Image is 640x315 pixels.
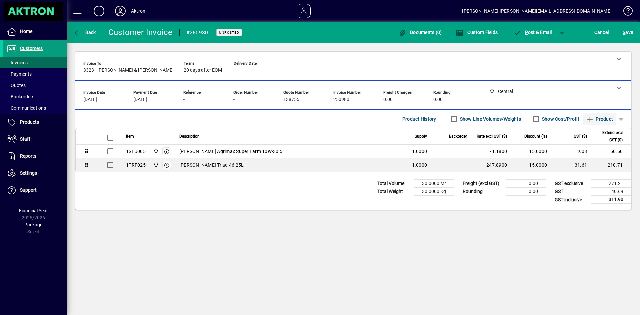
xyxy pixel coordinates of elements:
a: Settings [3,165,67,182]
span: Staff [20,136,30,142]
span: Description [179,133,200,140]
span: Custom Fields [456,30,498,35]
a: Backorders [3,91,67,102]
span: Payments [7,71,32,77]
span: Communications [7,105,46,111]
span: 3323 - [PERSON_NAME] & [PERSON_NAME] [83,68,174,73]
button: Documents (0) [397,26,444,38]
span: Home [20,29,32,34]
a: Products [3,114,67,131]
span: 0.00 [383,97,393,102]
td: 30.0000 Kg [414,188,454,196]
span: Settings [20,170,37,176]
span: Customers [20,46,43,51]
span: Package [24,222,42,227]
span: - [233,97,235,102]
div: Aktron [131,6,145,16]
td: Freight (excl GST) [459,180,506,188]
button: Product History [400,113,439,125]
a: Quotes [3,80,67,91]
a: Knowledge Base [618,1,632,23]
td: GST inclusive [551,196,591,204]
span: 20 days after EOM [184,68,222,73]
td: 9.08 [551,145,591,158]
div: #250980 [186,27,208,38]
span: GST ($) [574,133,587,140]
button: Back [72,26,98,38]
span: Financial Year [19,208,48,213]
span: Invoices [7,60,28,65]
label: Show Cost/Profit [541,116,579,122]
td: 0.00 [506,188,546,196]
span: Backorder [449,133,467,140]
span: [PERSON_NAME] Triad 46 25L [179,162,244,168]
span: Product [586,114,613,124]
td: Total Weight [374,188,414,196]
span: Support [20,187,37,193]
span: Back [74,30,96,35]
a: Reports [3,148,67,165]
td: 15.0000 [511,145,551,158]
span: Unposted [219,30,239,35]
button: Profile [110,5,131,17]
span: Rate excl GST ($) [477,133,507,140]
span: ave [623,27,633,38]
td: GST [551,188,591,196]
span: Central [152,148,159,155]
span: 0.00 [433,97,443,102]
button: Save [621,26,635,38]
td: GST exclusive [551,180,591,188]
a: Staff [3,131,67,148]
td: 31.61 [551,158,591,172]
td: 0.00 [506,180,546,188]
span: [PERSON_NAME] Agrimax Super Farm 10W-30 5L [179,148,285,155]
span: - [234,68,235,73]
a: Home [3,23,67,40]
a: Communications [3,102,67,114]
span: Extend excl GST ($) [595,129,623,144]
span: Cancel [594,27,609,38]
span: [DATE] [133,97,147,102]
div: 247.8900 [475,162,507,168]
button: Custom Fields [454,26,499,38]
div: 1TRF025 [126,162,146,168]
td: Rounding [459,188,506,196]
div: Customer Invoice [108,27,173,38]
span: Products [20,119,39,125]
span: P [525,30,528,35]
span: Central [152,161,159,169]
div: 71.1800 [475,148,507,155]
button: Post & Email [510,26,555,38]
span: 1.0000 [412,162,427,168]
td: 30.0000 M³ [414,180,454,188]
td: 15.0000 [511,158,551,172]
div: [PERSON_NAME] [PERSON_NAME][EMAIL_ADDRESS][DOMAIN_NAME] [462,6,612,16]
span: Backorders [7,94,34,99]
span: 250980 [333,97,349,102]
span: 138755 [283,97,299,102]
span: - [183,97,185,102]
app-page-header-button: Back [67,26,103,38]
span: Item [126,133,134,140]
span: Supply [415,133,427,140]
button: Add [88,5,110,17]
label: Show Line Volumes/Weights [459,116,521,122]
button: Cancel [593,26,611,38]
a: Payments [3,68,67,80]
span: Documents (0) [399,30,442,35]
span: Discount (%) [524,133,547,140]
td: 311.90 [591,196,631,204]
a: Support [3,182,67,199]
td: 271.21 [591,180,631,188]
td: 40.69 [591,188,631,196]
span: Reports [20,153,36,159]
td: Total Volume [374,180,414,188]
a: Invoices [3,57,67,68]
span: 1.0000 [412,148,427,155]
span: ost & Email [513,30,552,35]
button: Product [583,113,616,125]
span: [DATE] [83,97,97,102]
span: S [623,30,625,35]
td: 60.50 [591,145,631,158]
td: 210.71 [591,158,631,172]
